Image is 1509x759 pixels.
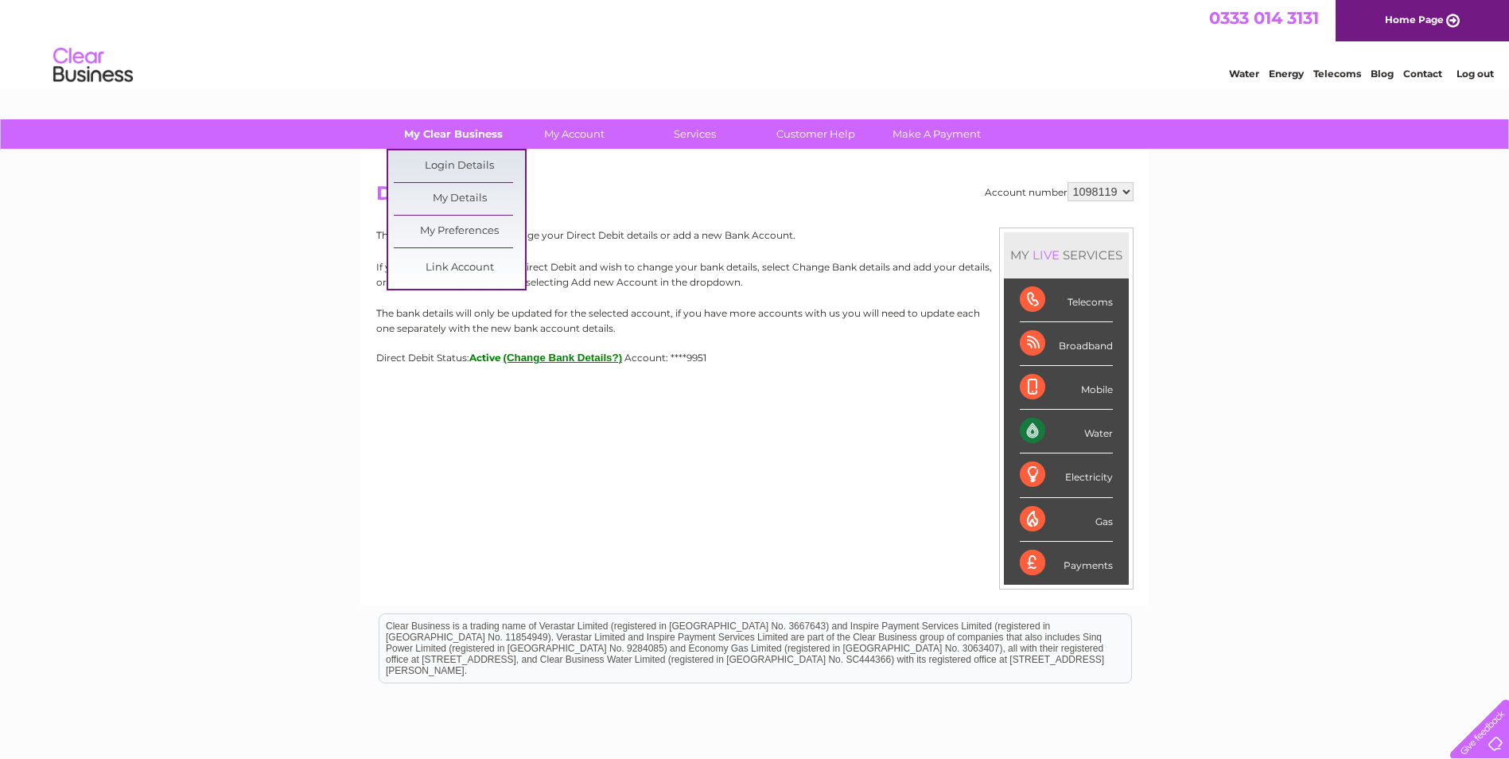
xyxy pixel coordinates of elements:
[376,182,1134,212] h2: Direct Debit
[1269,68,1304,80] a: Energy
[1020,542,1113,585] div: Payments
[376,228,1134,243] p: This page will allow you to change your Direct Debit details or add a new Bank Account.
[387,119,519,149] a: My Clear Business
[1020,322,1113,366] div: Broadband
[376,352,1134,364] div: Direct Debit Status:
[1020,453,1113,497] div: Electricity
[985,182,1134,201] div: Account number
[1020,410,1113,453] div: Water
[504,352,623,364] button: (Change Bank Details?)
[1020,278,1113,322] div: Telecoms
[1029,247,1063,263] div: LIVE
[1313,68,1361,80] a: Telecoms
[394,183,525,215] a: My Details
[469,352,501,364] span: Active
[394,216,525,247] a: My Preferences
[1020,498,1113,542] div: Gas
[1004,232,1129,278] div: MY SERVICES
[379,9,1131,77] div: Clear Business is a trading name of Verastar Limited (registered in [GEOGRAPHIC_DATA] No. 3667643...
[394,150,525,182] a: Login Details
[53,41,134,90] img: logo.png
[376,259,1134,290] p: If you are currently paying by Direct Debit and wish to change your bank details, select Change B...
[508,119,640,149] a: My Account
[871,119,1002,149] a: Make A Payment
[1209,8,1319,28] a: 0333 014 3131
[1229,68,1259,80] a: Water
[1403,68,1442,80] a: Contact
[1371,68,1394,80] a: Blog
[629,119,760,149] a: Services
[1456,68,1494,80] a: Log out
[376,306,1134,336] p: The bank details will only be updated for the selected account, if you have more accounts with us...
[750,119,881,149] a: Customer Help
[1020,366,1113,410] div: Mobile
[394,252,525,284] a: Link Account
